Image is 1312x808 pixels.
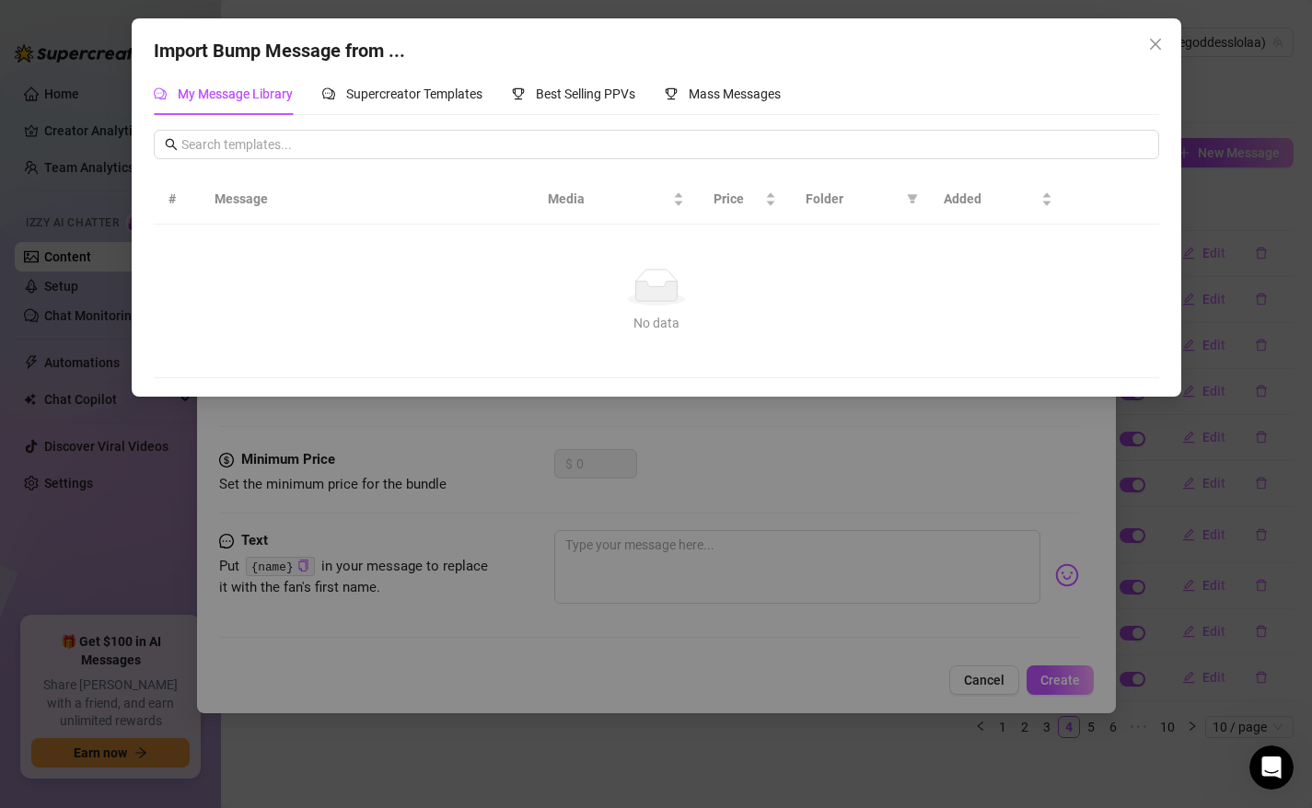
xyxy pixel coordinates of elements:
span: Price [714,189,761,209]
span: Added [944,189,1038,209]
th: # [154,174,200,225]
span: comment [322,87,335,100]
th: Price [699,174,791,225]
input: Search templates... [181,134,1148,155]
span: search [165,138,178,151]
span: trophy [665,87,678,100]
span: Media [548,189,669,209]
span: My Message Library [178,87,293,101]
span: filter [907,193,918,204]
button: Close [1141,29,1170,59]
th: Added [929,174,1067,225]
th: Message [200,174,533,225]
span: Mass Messages [689,87,781,101]
span: filter [903,185,922,213]
span: Import Bump Message from ... [154,40,405,62]
th: Media [533,174,699,225]
span: trophy [512,87,525,100]
span: Best Selling PPVs [536,87,635,101]
iframe: Intercom live chat [1249,745,1294,790]
span: Supercreator Templates [346,87,482,101]
span: Close [1141,37,1170,52]
span: Folder [806,189,900,209]
span: close [1148,37,1163,52]
div: No data [176,313,1137,333]
span: comment [154,87,167,100]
